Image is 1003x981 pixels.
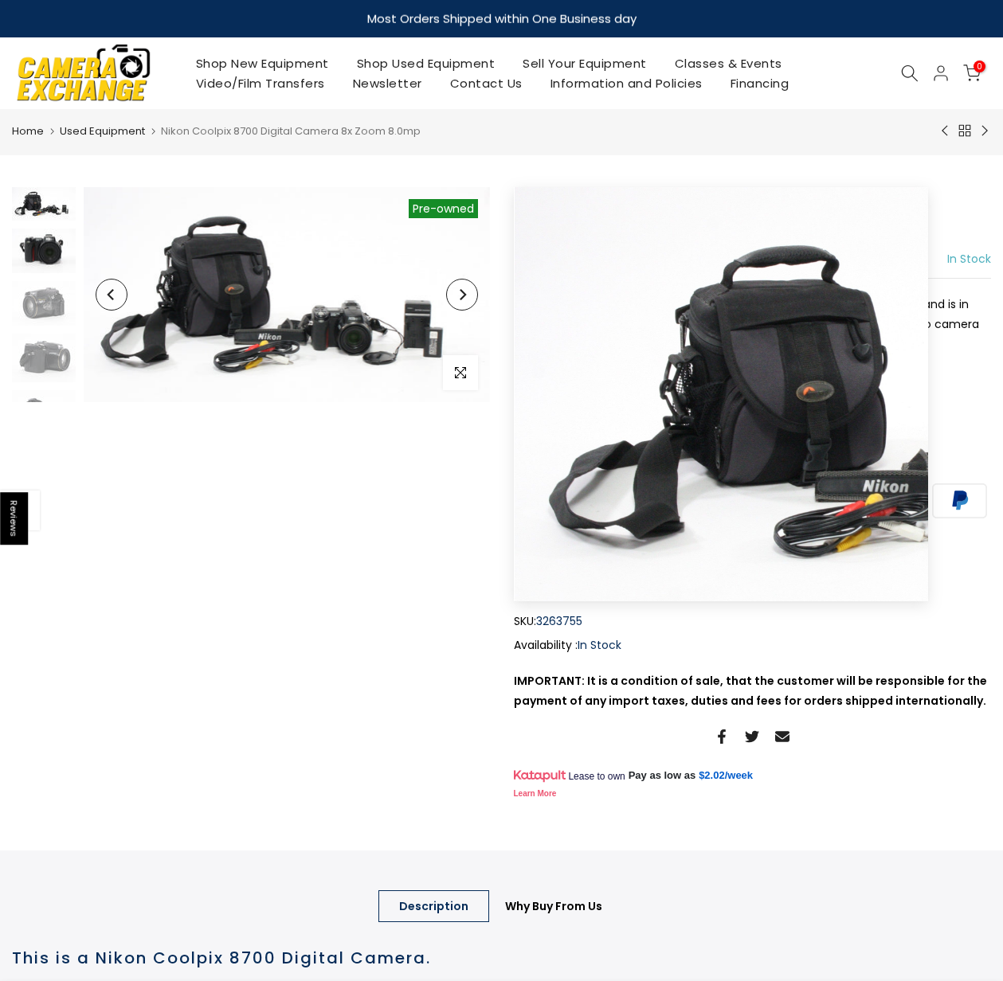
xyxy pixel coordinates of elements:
img: Nikon Coolpix 8700 Digital Camera 8x Zoom 8.0mp Digital Cameras - Digital Point and Shoot Cameras... [12,281,76,326]
img: Nikon Coolpix 8700 Digital Camera 8x Zoom 8.0mp Digital Cameras - Digital Point and Shoot Cameras... [12,229,76,272]
img: shopify pay [514,520,574,559]
img: apple pay [692,481,751,520]
strong: Most Orders Shipped within One Business day [367,10,637,27]
img: paypal [930,481,989,520]
button: Read more [653,337,715,351]
div: Availability : [514,635,992,655]
span: 3263755 [536,612,582,631]
img: Nikon Coolpix 8700 Digital Camera 8x Zoom 8.0mp Digital Cameras - Digital Point and Shoot Cameras... [84,187,490,402]
img: discover [751,481,811,520]
a: Information and Policies [536,73,716,93]
a: Newsletter [339,73,436,93]
button: Previous [96,279,127,311]
img: master [870,481,930,520]
a: Share on Facebook [715,727,729,746]
a: Contact Us [436,73,536,93]
a: Shop New Equipment [182,53,343,73]
a: Share on Twitter [745,727,759,746]
p: This is a Nikon Coolpix 8700 Digital Camera.This camera has been tested and is in excellent worki... [514,295,992,355]
a: Home [12,123,44,139]
a: Sell Your Equipment [509,53,661,73]
a: Video/Film Transfers [182,73,339,93]
span: In Stock [947,251,991,267]
img: google pay [811,481,871,520]
a: Share on Email [775,727,789,746]
span: Pay as low as [629,768,696,783]
span: 0 [974,61,985,72]
a: 0 [963,64,981,82]
img: Nikon Coolpix 8700 Digital Camera 8x Zoom 8.0mp Digital Cameras - Digital Point and Shoot Cameras... [12,334,76,382]
img: synchrony [514,481,574,520]
span: Add to cart [658,381,736,392]
span: In Stock [578,637,621,653]
a: Shop Used Equipment [343,53,509,73]
a: Description [378,890,489,922]
a: Ask a Question [514,576,601,592]
a: Used Equipment [60,123,145,139]
a: $2.02/week [699,768,753,783]
a: More payment options [514,445,796,465]
a: Why Buy From Us [484,890,623,922]
a: Learn More [514,789,557,798]
h1: Nikon Coolpix 8700 Digital Camera 8x Zoom 8.0mp [514,187,992,233]
img: Nikon Coolpix 8700 Digital Camera 8x Zoom 8.0mp Digital Cameras - Digital Point and Shoot Cameras... [12,187,76,221]
span: Nikon Coolpix 8700 Digital Camera 8x Zoom 8.0mp [161,123,421,139]
div: $49.99 [514,249,582,270]
div: SKU: [514,612,992,631]
button: Next [446,279,478,311]
button: Add to cart [617,370,756,402]
strong: IMPORTANT: It is a condition of sale, that the customer will be responsible for the payment of an... [514,673,987,709]
span: Lease to own [568,770,625,783]
img: visa [573,520,633,559]
a: Financing [716,73,803,93]
img: amazon payments [573,481,633,520]
a: Classes & Events [660,53,796,73]
img: american express [633,481,692,520]
img: Nikon Coolpix 8700 Digital Camera 8x Zoom 8.0mp Digital Cameras - Digital Point and Shoot Cameras... [12,390,76,450]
